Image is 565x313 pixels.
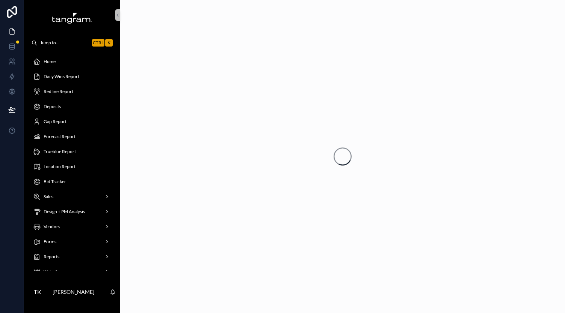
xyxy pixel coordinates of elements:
[29,55,116,68] a: Home
[24,50,120,271] div: scrollable content
[29,235,116,248] a: Forms
[44,179,66,185] span: Bid Tracker
[29,205,116,218] a: Design + PM Analysis
[29,115,116,128] a: Gap Report
[29,175,116,188] a: Bid Tracker
[29,220,116,233] a: Vendors
[29,250,116,263] a: Reports
[29,36,116,50] button: Jump to...CtrlK
[92,39,104,47] span: Ctrl
[44,134,76,140] span: Forecast Report
[29,265,116,278] a: Website
[106,40,112,46] span: K
[34,287,41,296] span: TK
[44,194,53,200] span: Sales
[44,59,56,65] span: Home
[44,239,56,245] span: Forms
[52,12,92,24] img: App logo
[53,288,94,296] p: [PERSON_NAME]
[29,85,116,98] a: Redline Report
[44,164,76,170] span: Location Report
[29,145,116,158] a: Trueblue Report
[40,40,89,46] span: Jump to...
[44,254,59,260] span: Reports
[44,104,61,110] span: Deposits
[44,74,79,80] span: Daily Wins Report
[29,70,116,83] a: Daily Wins Report
[44,269,60,275] span: Website
[29,160,116,173] a: Location Report
[29,130,116,143] a: Forecast Report
[44,119,66,125] span: Gap Report
[44,224,60,230] span: Vendors
[29,190,116,203] a: Sales
[44,209,85,215] span: Design + PM Analysis
[29,100,116,113] a: Deposits
[44,149,76,155] span: Trueblue Report
[44,89,73,95] span: Redline Report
